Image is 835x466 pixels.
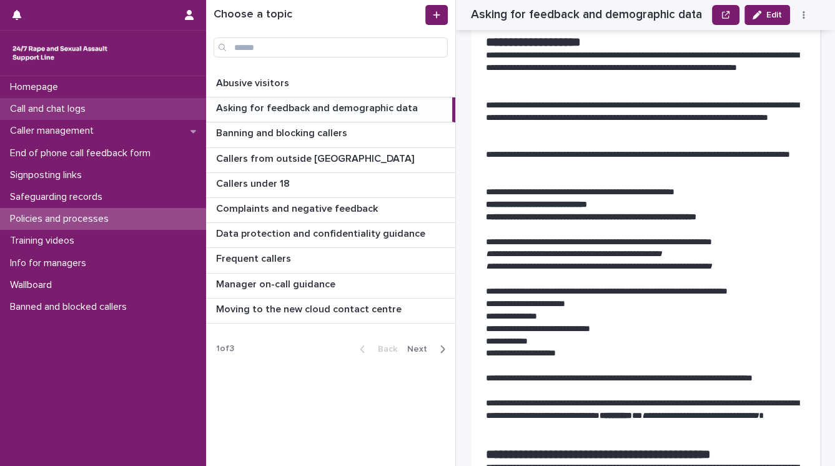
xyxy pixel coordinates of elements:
p: Abusive visitors [216,75,292,89]
a: Callers from outside [GEOGRAPHIC_DATA]Callers from outside [GEOGRAPHIC_DATA] [206,148,455,173]
button: Back [350,344,402,355]
a: Banning and blocking callersBanning and blocking callers [206,122,455,147]
p: Wallboard [5,279,62,291]
p: Signposting links [5,169,92,181]
p: Callers from outside [GEOGRAPHIC_DATA] [216,151,417,165]
p: Manager on-call guidance [216,276,338,290]
button: Next [402,344,455,355]
p: Banned and blocked callers [5,301,137,313]
p: Caller management [5,125,104,137]
a: Manager on-call guidanceManager on-call guidance [206,274,455,299]
h1: Choose a topic [214,8,423,22]
p: Call and chat logs [5,103,96,115]
p: Info for managers [5,257,96,269]
p: Moving to the new cloud contact centre [216,301,404,315]
p: Training videos [5,235,84,247]
a: Frequent callersFrequent callers [206,248,455,273]
a: Abusive visitorsAbusive visitors [206,72,455,97]
p: Safeguarding records [5,191,112,203]
p: Data protection and confidentiality guidance [216,226,428,240]
button: Edit [744,5,790,25]
p: Asking for feedback and demographic data [216,100,420,114]
p: Callers under 18 [216,176,292,190]
input: Search [214,37,448,57]
a: Data protection and confidentiality guidanceData protection and confidentiality guidance [206,223,455,248]
p: Banning and blocking callers [216,125,350,139]
img: rhQMoQhaT3yELyF149Cw [10,41,110,66]
p: Policies and processes [5,213,119,225]
span: Next [407,345,435,354]
p: Homepage [5,81,68,93]
p: End of phone call feedback form [5,147,161,159]
a: Asking for feedback and demographic dataAsking for feedback and demographic data [206,97,455,122]
h2: Asking for feedback and demographic data [471,7,702,22]
a: Moving to the new cloud contact centreMoving to the new cloud contact centre [206,299,455,324]
p: Frequent callers [216,250,294,265]
p: Complaints and negative feedback [216,201,380,215]
p: 1 of 3 [206,334,244,364]
a: Callers under 18Callers under 18 [206,173,455,198]
span: Edit [766,11,782,19]
span: Back [370,345,397,354]
a: Complaints and negative feedbackComplaints and negative feedback [206,198,455,223]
